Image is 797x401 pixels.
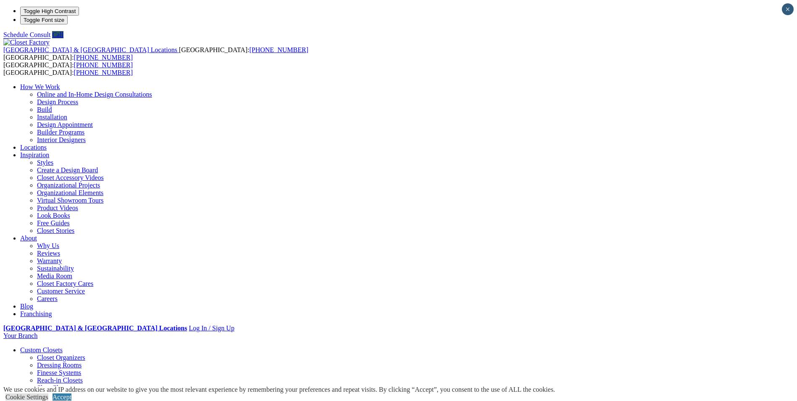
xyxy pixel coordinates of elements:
a: [PHONE_NUMBER] [74,54,133,61]
a: Schedule Consult [3,31,50,38]
span: [GEOGRAPHIC_DATA]: [GEOGRAPHIC_DATA]: [3,61,133,76]
a: Your Branch [3,332,37,339]
span: [GEOGRAPHIC_DATA] & [GEOGRAPHIC_DATA] Locations [3,46,177,53]
a: Organizational Elements [37,189,103,196]
a: Interior Designers [37,136,86,143]
a: [PHONE_NUMBER] [74,69,133,76]
a: About [20,235,37,242]
a: Sustainability [37,265,74,272]
a: Design Process [37,98,78,106]
a: Shoe Closets [37,384,72,391]
a: Organizational Projects [37,182,100,189]
a: How We Work [20,83,60,90]
a: Builder Programs [37,129,84,136]
a: Product Videos [37,204,78,211]
a: Reach-in Closets [37,377,83,384]
a: [PHONE_NUMBER] [74,61,133,69]
a: Franchising [20,310,52,317]
a: Cookie Settings [5,393,48,401]
a: Look Books [37,212,70,219]
img: Closet Factory [3,39,50,46]
a: [GEOGRAPHIC_DATA] & [GEOGRAPHIC_DATA] Locations [3,46,179,53]
a: Accept [53,393,71,401]
a: Installation [37,113,67,121]
a: Customer Service [37,288,85,295]
button: Toggle High Contrast [20,7,79,16]
a: Closet Factory Cares [37,280,93,287]
a: Careers [37,295,58,302]
a: Online and In-Home Design Consultations [37,91,152,98]
a: Free Guides [37,219,70,227]
a: Virtual Showroom Tours [37,197,104,204]
a: Closet Stories [37,227,74,234]
a: Create a Design Board [37,166,98,174]
a: Reviews [37,250,60,257]
a: Closet Organizers [37,354,85,361]
span: [GEOGRAPHIC_DATA]: [GEOGRAPHIC_DATA]: [3,46,308,61]
button: Close [782,3,794,15]
span: Toggle Font size [24,17,64,23]
a: Log In / Sign Up [189,324,234,332]
button: Toggle Font size [20,16,68,24]
a: Warranty [37,257,62,264]
a: [GEOGRAPHIC_DATA] & [GEOGRAPHIC_DATA] Locations [3,324,187,332]
a: Why Us [37,242,59,249]
a: Custom Closets [20,346,63,354]
a: Locations [20,144,47,151]
a: Inspiration [20,151,49,158]
a: Design Appointment [37,121,93,128]
a: Build [37,106,52,113]
a: Blog [20,303,33,310]
a: Media Room [37,272,72,280]
a: Styles [37,159,53,166]
div: We use cookies and IP address on our website to give you the most relevant experience by remember... [3,386,555,393]
a: Closet Accessory Videos [37,174,104,181]
a: [PHONE_NUMBER] [249,46,308,53]
span: Toggle High Contrast [24,8,76,14]
a: Dressing Rooms [37,361,82,369]
a: Call [52,31,63,38]
a: Finesse Systems [37,369,81,376]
